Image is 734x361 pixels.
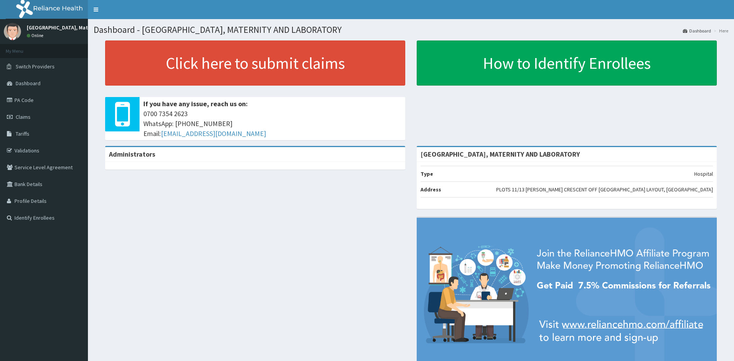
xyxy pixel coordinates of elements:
b: Type [421,170,433,177]
span: Dashboard [16,80,41,87]
span: Switch Providers [16,63,55,70]
h1: Dashboard - [GEOGRAPHIC_DATA], MATERNITY AND LABORATORY [94,25,728,35]
img: User Image [4,23,21,40]
a: How to Identify Enrollees [417,40,717,86]
p: PLOTS 11/13 [PERSON_NAME] CRESCENT OFF [GEOGRAPHIC_DATA] LAYOUT, [GEOGRAPHIC_DATA] [496,186,713,193]
li: Here [712,28,728,34]
p: [GEOGRAPHIC_DATA], Maternity And Laboratory [27,25,140,30]
span: 0700 7354 2623 WhatsApp: [PHONE_NUMBER] Email: [143,109,401,138]
span: Tariffs [16,130,29,137]
a: Online [27,33,45,38]
p: Hospital [694,170,713,178]
b: Address [421,186,441,193]
a: Click here to submit claims [105,40,405,86]
strong: [GEOGRAPHIC_DATA], MATERNITY AND LABORATORY [421,150,580,159]
span: Claims [16,113,31,120]
b: If you have any issue, reach us on: [143,99,248,108]
b: Administrators [109,150,155,159]
a: Dashboard [683,28,711,34]
a: [EMAIL_ADDRESS][DOMAIN_NAME] [161,129,266,138]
